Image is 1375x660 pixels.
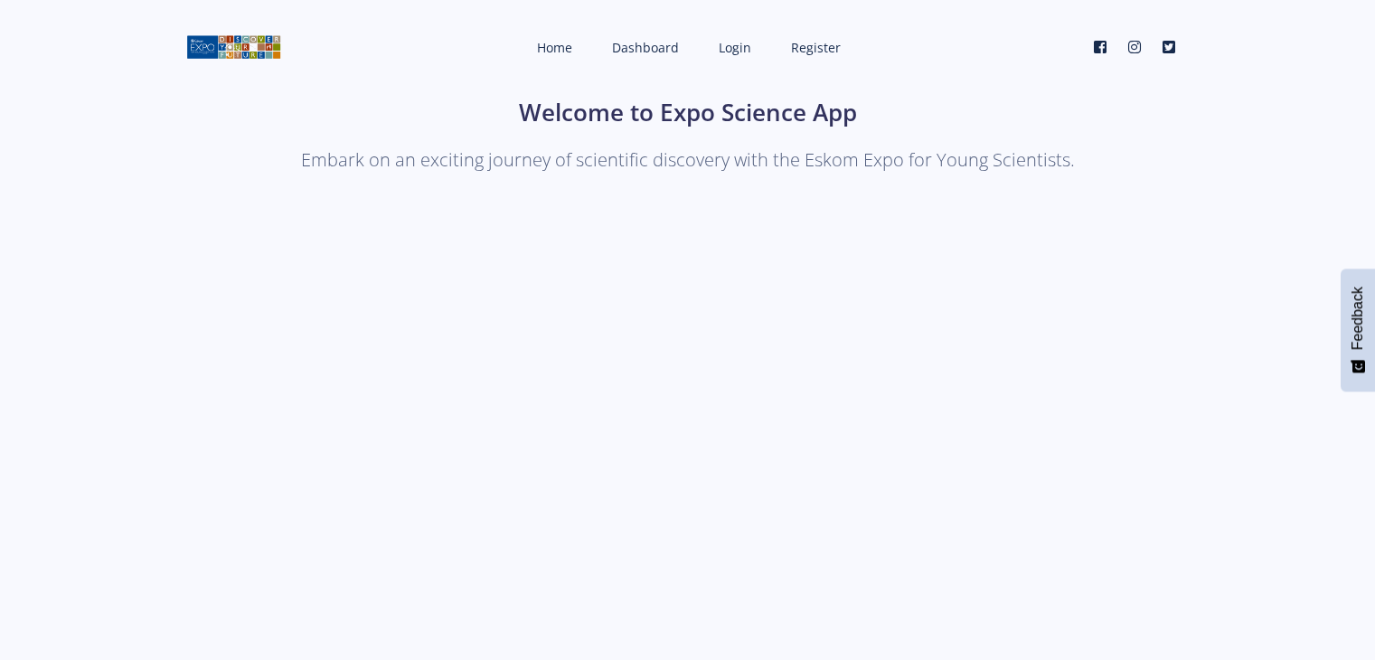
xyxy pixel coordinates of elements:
[186,95,1190,130] h1: Welcome to Expo Science App
[519,24,587,71] a: Home
[186,33,281,61] img: logo01.png
[791,39,841,56] span: Register
[537,39,572,56] span: Home
[719,39,751,56] span: Login
[612,39,679,56] span: Dashboard
[594,24,693,71] a: Dashboard
[773,24,855,71] a: Register
[1341,269,1375,391] button: Feedback - Show survey
[1350,287,1366,350] span: Feedback
[186,145,1190,175] p: Embark on an exciting journey of scientific discovery with the Eskom Expo for Young Scientists.
[701,24,766,71] a: Login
